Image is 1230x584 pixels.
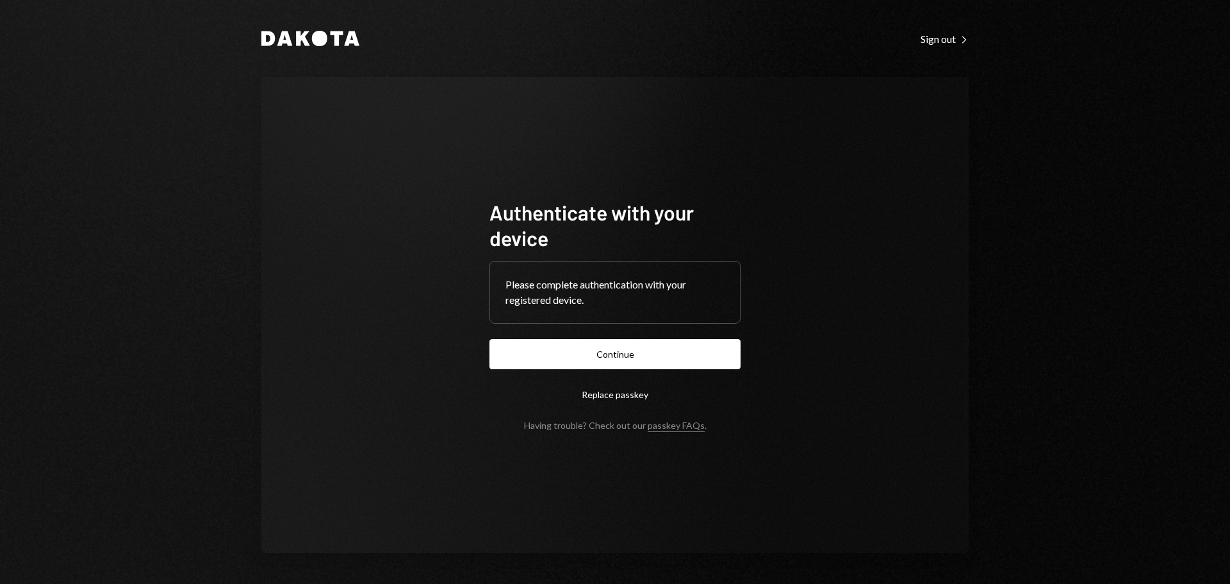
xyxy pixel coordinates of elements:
[921,31,969,46] a: Sign out
[489,380,741,410] button: Replace passkey
[524,420,707,431] div: Having trouble? Check out our .
[489,199,741,251] h1: Authenticate with your device
[921,33,969,46] div: Sign out
[489,339,741,369] button: Continue
[648,420,705,432] a: passkey FAQs
[505,277,725,308] div: Please complete authentication with your registered device.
